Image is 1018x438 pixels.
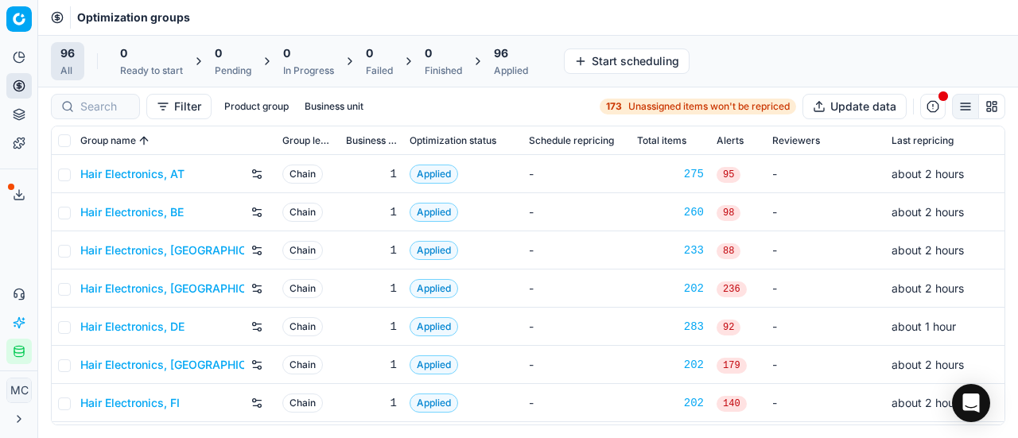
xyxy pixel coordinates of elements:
[80,242,244,258] a: Hair Electronics, [GEOGRAPHIC_DATA]
[80,166,185,182] a: Hair Electronics, AT
[80,204,184,220] a: Hair Electronics, BE
[282,317,323,336] span: Chain
[346,134,397,147] span: Business unit
[346,242,397,258] div: 1
[717,167,740,183] span: 95
[60,45,75,61] span: 96
[282,203,323,222] span: Chain
[717,134,744,147] span: Alerts
[892,396,964,409] span: about 2 hours
[298,97,370,116] button: Business unit
[77,10,190,25] span: Optimization groups
[523,231,631,269] td: -
[80,319,185,335] a: Hair Electronics, DE
[637,166,704,182] a: 275
[523,384,631,422] td: -
[766,193,885,231] td: -
[146,94,212,119] button: Filter
[80,357,244,373] a: Hair Electronics, [GEOGRAPHIC_DATA]
[282,393,323,413] span: Chain
[282,241,323,260] span: Chain
[717,243,740,259] span: 88
[346,319,397,335] div: 1
[410,393,458,413] span: Applied
[410,203,458,222] span: Applied
[892,243,964,257] span: about 2 hours
[523,346,631,384] td: -
[564,48,690,74] button: Start scheduling
[523,269,631,308] td: -
[523,308,631,346] td: -
[717,358,747,374] span: 179
[410,279,458,298] span: Applied
[766,384,885,422] td: -
[717,396,747,412] span: 140
[717,281,747,297] span: 236
[366,64,393,77] div: Failed
[80,99,130,114] input: Search
[892,320,956,333] span: about 1 hour
[410,165,458,184] span: Applied
[766,346,885,384] td: -
[410,241,458,260] span: Applied
[637,319,704,335] a: 283
[523,193,631,231] td: -
[606,100,622,113] strong: 173
[410,355,458,374] span: Applied
[494,45,508,61] span: 96
[346,281,397,297] div: 1
[494,64,528,77] div: Applied
[120,64,183,77] div: Ready to start
[892,281,964,295] span: about 2 hours
[952,384,990,422] div: Open Intercom Messenger
[346,204,397,220] div: 1
[637,281,704,297] a: 202
[892,358,964,371] span: about 2 hours
[637,357,704,373] a: 202
[282,165,323,184] span: Chain
[6,378,32,403] button: MC
[60,64,75,77] div: All
[215,45,222,61] span: 0
[772,134,820,147] span: Reviewers
[282,279,323,298] span: Chain
[218,97,295,116] button: Product group
[637,204,704,220] div: 260
[282,134,333,147] span: Group level
[637,134,686,147] span: Total items
[80,281,244,297] a: Hair Electronics, [GEOGRAPHIC_DATA]
[410,317,458,336] span: Applied
[215,64,251,77] div: Pending
[136,133,152,149] button: Sorted by Group name ascending
[346,395,397,411] div: 1
[717,205,740,221] span: 98
[529,134,614,147] span: Schedule repricing
[283,45,290,61] span: 0
[282,355,323,374] span: Chain
[346,357,397,373] div: 1
[7,378,31,402] span: MC
[637,395,704,411] div: 202
[425,64,462,77] div: Finished
[600,99,796,114] a: 173Unassigned items won't be repriced
[892,134,954,147] span: Last repricing
[637,242,704,258] div: 233
[366,45,373,61] span: 0
[77,10,190,25] nav: breadcrumb
[766,269,885,308] td: -
[766,155,885,193] td: -
[766,308,885,346] td: -
[628,100,790,113] span: Unassigned items won't be repriced
[410,134,496,147] span: Optimization status
[346,166,397,182] div: 1
[80,134,136,147] span: Group name
[717,320,740,335] span: 92
[892,167,964,180] span: about 2 hours
[766,231,885,269] td: -
[802,94,907,119] button: Update data
[425,45,432,61] span: 0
